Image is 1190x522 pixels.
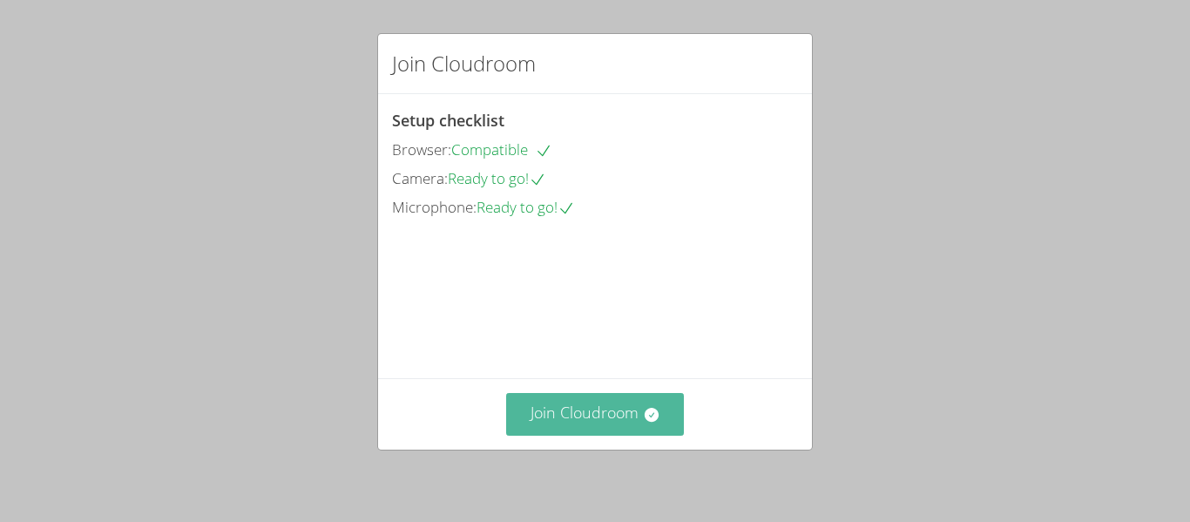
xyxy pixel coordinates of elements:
span: Compatible [451,139,552,159]
span: Browser: [392,139,451,159]
span: Camera: [392,168,448,188]
span: Ready to go! [448,168,546,188]
button: Join Cloudroom [506,393,685,436]
span: Setup checklist [392,110,504,131]
h2: Join Cloudroom [392,48,536,79]
span: Ready to go! [477,197,575,217]
span: Microphone: [392,197,477,217]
